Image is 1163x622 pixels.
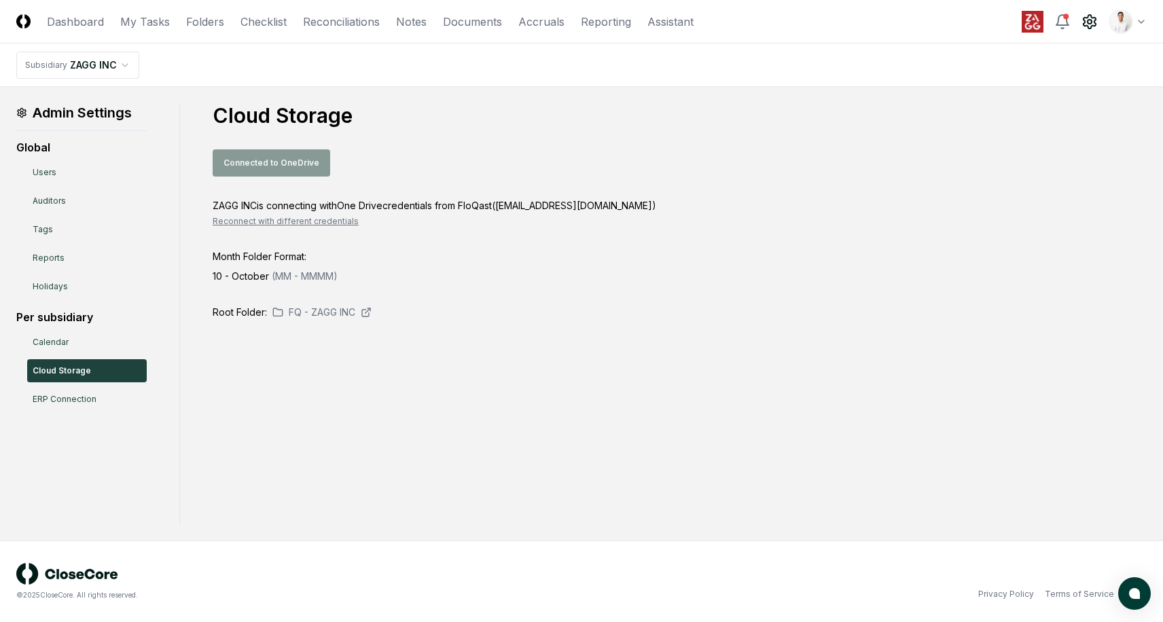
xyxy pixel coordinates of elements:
[213,198,1147,213] div: ZAGG INC is connecting with One Drive credentials from FloQast ( [EMAIL_ADDRESS][DOMAIN_NAME] )
[186,14,224,30] a: Folders
[396,14,427,30] a: Notes
[27,189,147,213] a: Auditors
[47,14,104,30] a: Dashboard
[16,103,147,122] h1: Admin Settings
[16,52,139,79] nav: breadcrumb
[1110,11,1132,33] img: d09822cc-9b6d-4858-8d66-9570c114c672_b0bc35f1-fa8e-4ccc-bc23-b02c2d8c2b72.png
[27,359,147,382] a: Cloud Storage
[120,14,170,30] a: My Tasks
[27,218,147,241] a: Tags
[303,14,380,30] a: Reconciliations
[27,388,147,411] a: ERP Connection
[16,14,31,29] img: Logo
[16,563,118,585] img: logo
[27,331,147,354] a: Calendar
[213,305,267,319] span: Root Folder:
[213,269,552,283] div: 10 - October
[518,14,565,30] a: Accruals
[27,161,147,184] a: Users
[240,14,287,30] a: Checklist
[978,588,1034,600] a: Privacy Policy
[1118,577,1151,610] button: atlas-launcher
[213,249,552,263] div: Month Folder Format:
[272,305,372,319] a: FQ - ZAGG INC
[27,275,147,298] a: Holidays
[272,270,338,282] span: ( MM - MMMM )
[647,14,694,30] a: Assistant
[581,14,631,30] a: Reporting
[16,309,147,325] div: Per subsidiary
[213,215,359,227] button: Reconnect with different credentials
[1045,588,1114,600] a: Terms of Service
[213,103,1147,128] h1: Cloud Storage
[16,139,147,155] div: Global
[1022,11,1043,33] img: ZAGG logo
[16,590,581,600] div: © 2025 CloseCore. All rights reserved.
[443,14,502,30] a: Documents
[27,246,147,270] a: Reports
[25,59,67,71] div: Subsidiary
